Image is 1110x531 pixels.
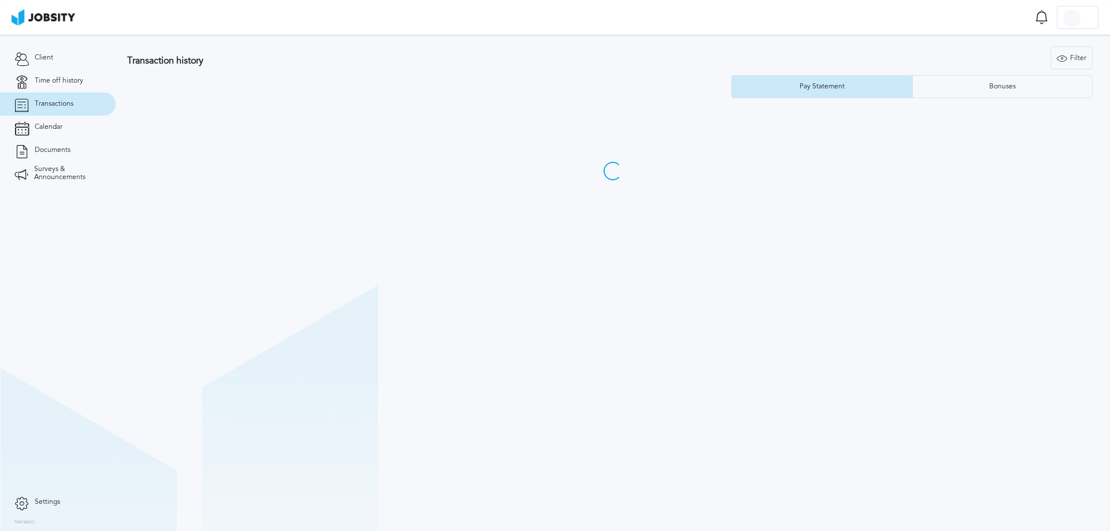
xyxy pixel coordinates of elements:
[35,77,83,85] span: Time off history
[35,54,53,62] span: Client
[14,519,36,526] label: Version:
[34,165,101,181] span: Surveys & Announcements
[731,75,912,98] button: Pay Statement
[983,83,1022,91] div: Bonuses
[1051,47,1092,70] div: Filter
[35,123,62,131] span: Calendar
[794,83,850,91] div: Pay Statement
[1050,46,1093,69] button: Filter
[35,498,60,506] span: Settings
[127,55,656,66] h3: Transaction history
[35,146,71,154] span: Documents
[35,100,73,108] span: Transactions
[912,75,1093,98] button: Bonuses
[12,9,75,25] img: ab4bad089aa723f57921c736e9817d99.png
